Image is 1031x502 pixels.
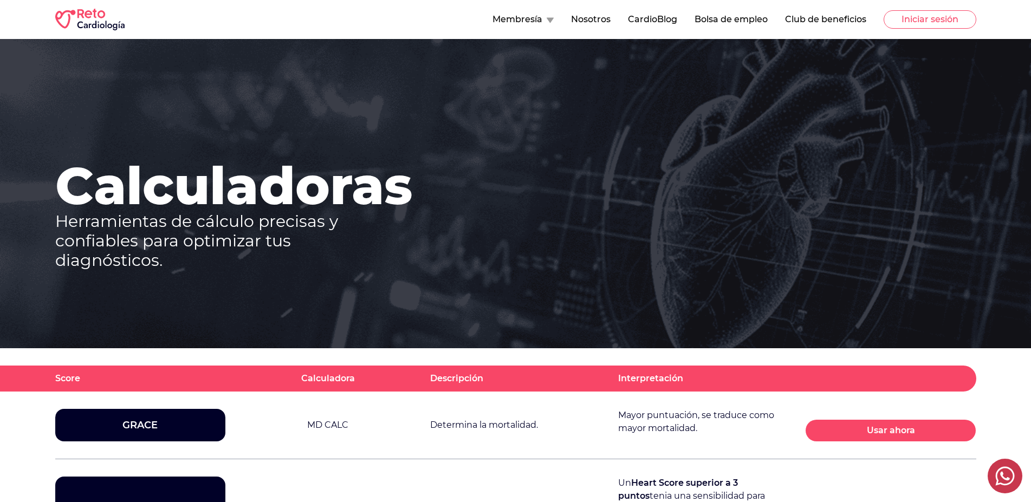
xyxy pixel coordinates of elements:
[55,212,367,270] p: Herramientas de cálculo precisas y confiables para optimizar tus diagnósticos.
[571,13,611,26] button: Nosotros
[430,419,600,432] div: Determina la mortalidad.
[806,420,976,441] button: Usar ahora
[301,372,355,385] div: Calculadora
[618,372,788,385] div: Interpretación
[695,13,768,26] button: Bolsa de empleo
[618,410,774,433] span: Mayor puntuación, se traduce como mayor mortalidad.
[492,13,554,26] button: Membresía
[628,13,677,26] button: CardioBlog
[55,9,125,30] img: RETO Cardio Logo
[430,372,600,385] div: Descripción
[884,10,976,29] button: Iniciar sesión
[55,372,225,385] div: Score
[55,409,225,441] div: GRACE
[618,478,738,501] span: Heart Score superior a 3 puntos
[307,419,348,432] div: MD CALC
[785,13,866,26] button: Club de beneficios
[618,478,631,488] span: Un
[55,99,413,212] p: Calculadoras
